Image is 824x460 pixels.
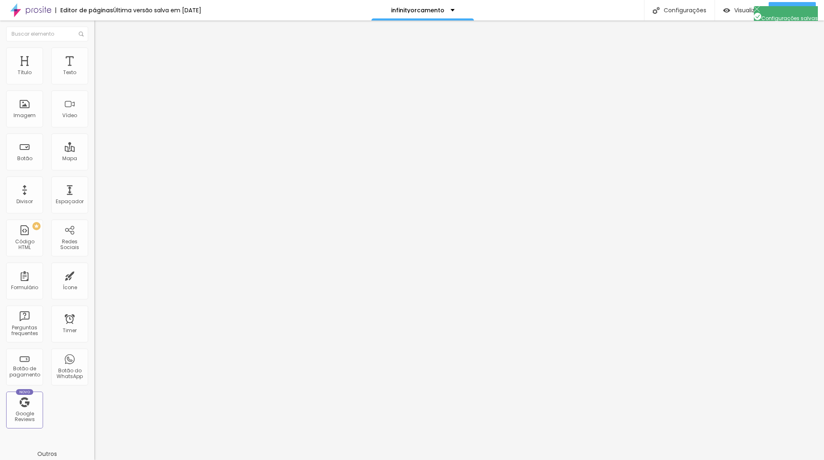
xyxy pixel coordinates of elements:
div: Timer [63,328,77,333]
div: Código HTML [8,239,41,251]
div: Editor de páginas [55,7,113,13]
img: Icone [754,6,760,12]
img: Icone [754,13,761,20]
div: Google Reviews [8,411,41,423]
div: Divisor [16,199,33,204]
div: Mapa [62,156,77,161]
div: Espaçador [56,199,84,204]
div: Imagem [14,113,36,118]
button: Publicar [769,2,816,18]
div: Redes Sociais [53,239,86,251]
button: Visualizar [715,2,769,18]
div: Última versão salva em [DATE] [113,7,201,13]
div: Novo [16,389,34,395]
div: Ícone [63,285,77,290]
input: Buscar elemento [6,27,88,41]
div: Vídeo [62,113,77,118]
span: Visualizar [734,7,760,14]
img: Icone [79,32,84,36]
div: Perguntas frequentes [8,325,41,337]
img: Icone [653,7,660,14]
div: Botão [17,156,32,161]
span: Configurações salvas [754,15,818,22]
p: infinityorcamento [391,7,444,13]
img: view-1.svg [723,7,730,14]
iframe: Editor [94,20,824,460]
div: Formulário [11,285,38,290]
div: Texto [63,70,76,75]
div: Botão do WhatsApp [53,368,86,380]
div: Título [18,70,32,75]
div: Botão de pagamento [8,366,41,378]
